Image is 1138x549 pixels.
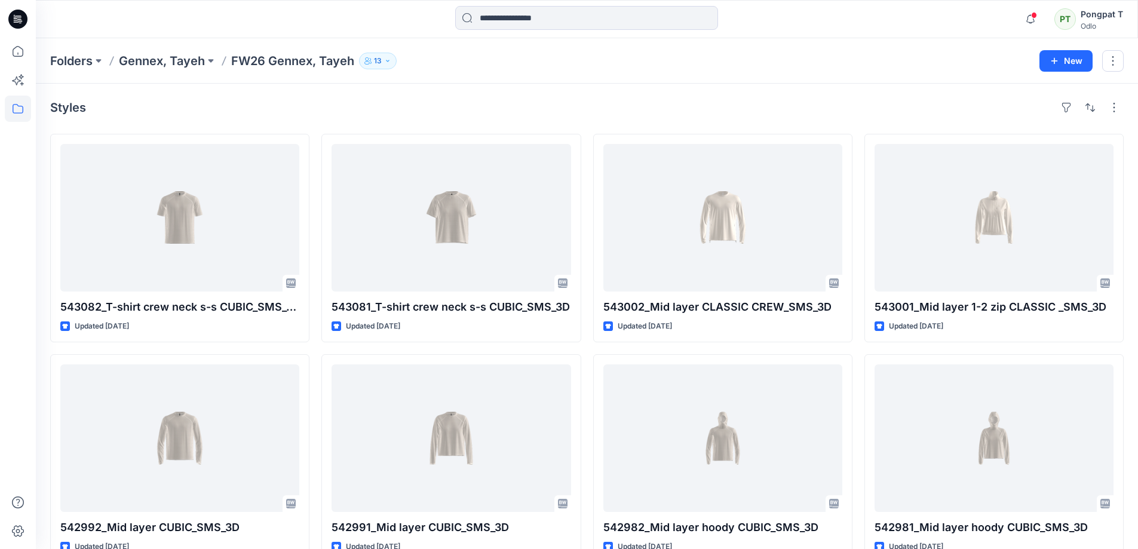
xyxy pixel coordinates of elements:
[60,519,299,536] p: 542992_Mid layer CUBIC_SMS_3D
[60,299,299,315] p: 543082_T-shirt crew neck s-s CUBIC_SMS_3D
[332,364,570,512] a: 542991_Mid layer CUBIC_SMS_3D
[875,299,1114,315] p: 543001_Mid layer 1-2 zip CLASSIC _SMS_3D
[875,364,1114,512] a: 542981_Mid layer hoody CUBIC_SMS_3D
[603,364,842,512] a: 542982_Mid layer hoody CUBIC_SMS_3D
[603,299,842,315] p: 543002_Mid layer CLASSIC CREW_SMS_3D
[75,320,129,333] p: Updated [DATE]
[346,320,400,333] p: Updated [DATE]
[50,53,93,69] a: Folders
[359,53,397,69] button: 13
[60,144,299,292] a: 543082_T-shirt crew neck s-s CUBIC_SMS_3D
[875,519,1114,536] p: 542981_Mid layer hoody CUBIC_SMS_3D
[618,320,672,333] p: Updated [DATE]
[332,299,570,315] p: 543081_T-shirt crew neck s-s CUBIC_SMS_3D
[875,144,1114,292] a: 543001_Mid layer 1-2 zip CLASSIC _SMS_3D
[50,100,86,115] h4: Styles
[1054,8,1076,30] div: PT
[60,364,299,512] a: 542992_Mid layer CUBIC_SMS_3D
[1081,22,1123,30] div: Odlo
[119,53,205,69] a: Gennex, Tayeh
[231,53,354,69] p: FW26 Gennex, Tayeh
[889,320,943,333] p: Updated [DATE]
[1039,50,1093,72] button: New
[1081,7,1123,22] div: Pongpat T
[374,54,382,68] p: 13
[603,519,842,536] p: 542982_Mid layer hoody CUBIC_SMS_3D
[332,144,570,292] a: 543081_T-shirt crew neck s-s CUBIC_SMS_3D
[332,519,570,536] p: 542991_Mid layer CUBIC_SMS_3D
[603,144,842,292] a: 543002_Mid layer CLASSIC CREW_SMS_3D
